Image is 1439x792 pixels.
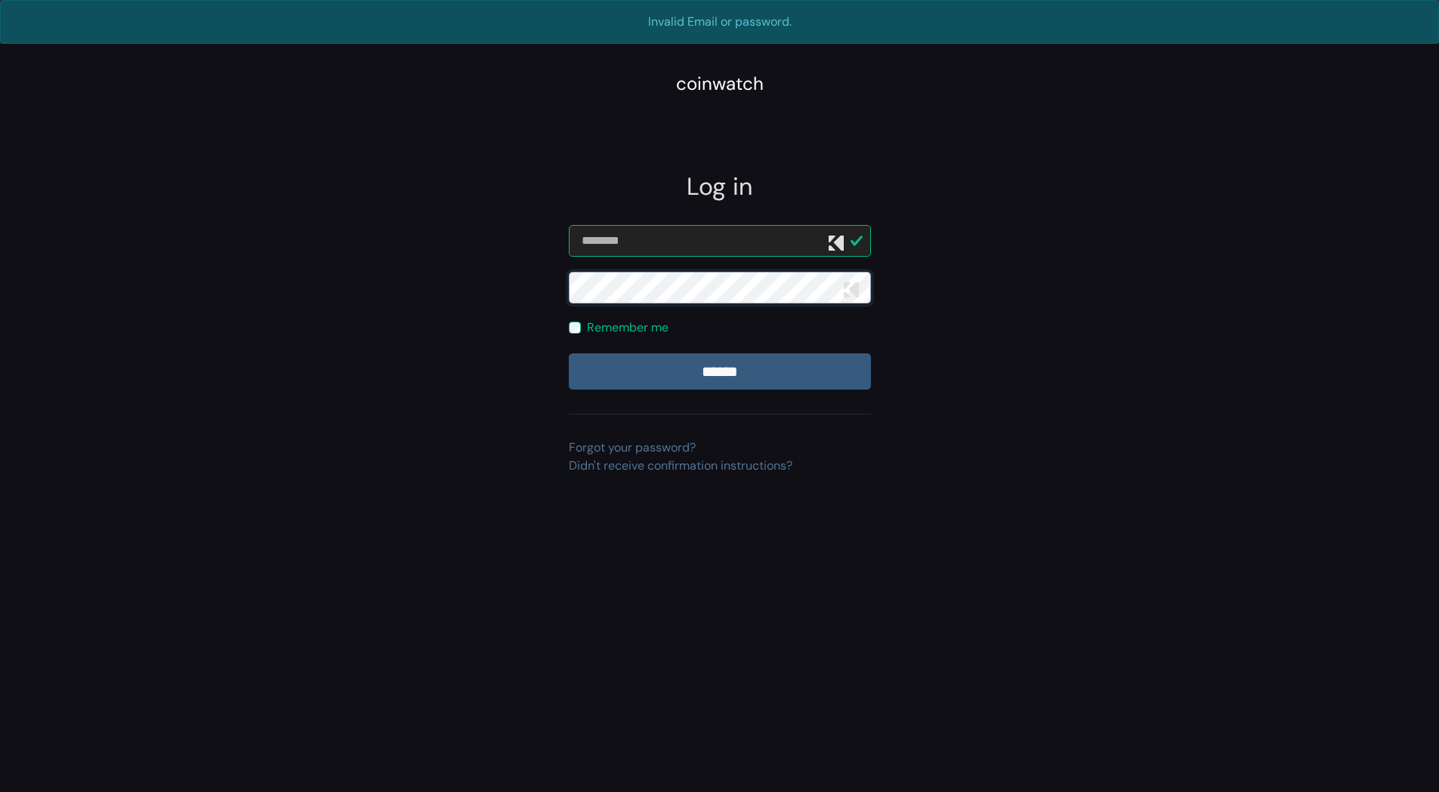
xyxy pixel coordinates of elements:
h2: Log in [569,172,871,201]
a: Forgot your password? [569,439,696,455]
a: coinwatch [676,78,764,94]
div: coinwatch [676,70,764,97]
label: Remember me [587,319,669,337]
a: Didn't receive confirmation instructions? [569,458,792,473]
